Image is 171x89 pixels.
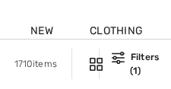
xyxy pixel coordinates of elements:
span: 1710 [14,59,33,69]
img: Filters [112,52,125,64]
img: Filters [90,58,103,71]
a: New [30,24,53,40]
div: Filters (1) [109,50,162,78]
a: Clothing [90,24,143,40]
